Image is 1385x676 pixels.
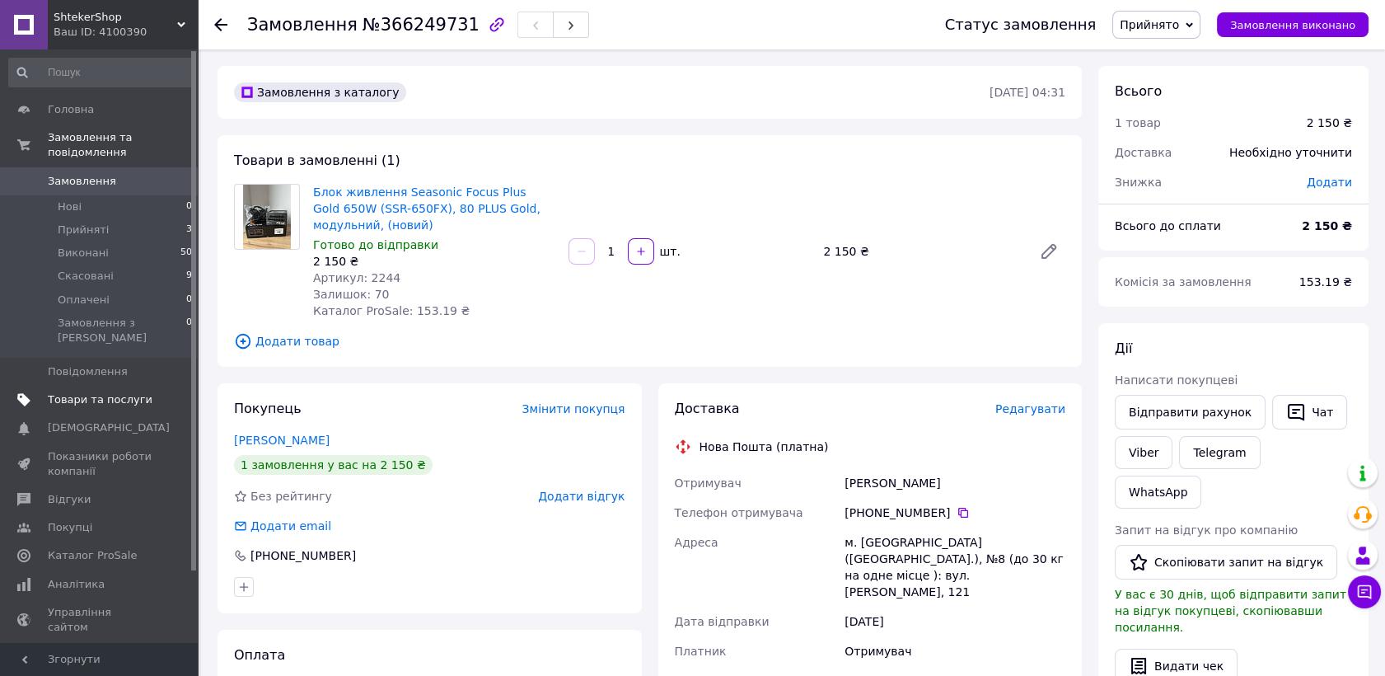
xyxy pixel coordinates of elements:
div: [DATE] [841,607,1069,636]
span: Скасовані [58,269,114,284]
span: Прийняті [58,223,109,237]
a: [PERSON_NAME] [234,434,330,447]
span: 153.19 ₴ [1299,275,1352,289]
span: Управління сайтом [48,605,152,635]
div: шт. [656,243,682,260]
a: Редагувати [1032,235,1065,268]
div: 2 150 ₴ [1307,115,1352,131]
span: Каталог ProSale [48,548,137,563]
span: Головна [48,102,94,117]
span: Готово до відправки [313,238,438,251]
span: Товари в замовленні (1) [234,153,400,168]
div: Ваш ID: 4100390 [54,25,198,40]
span: 9 [186,269,192,284]
span: 0 [186,316,192,345]
span: Всього [1115,83,1162,99]
span: Додати товар [234,332,1065,350]
span: Замовлення [247,15,358,35]
div: Додати email [249,518,333,534]
span: Товари та послуги [48,392,152,407]
a: Блок живлення Seasonic Focus Plus Gold 650W (SSR-650FX), 80 PLUS Gold, модульний, (новий) [313,185,540,232]
div: [PHONE_NUMBER] [249,547,358,564]
span: Виконані [58,246,109,261]
time: [DATE] 04:31 [990,86,1065,99]
span: [DEMOGRAPHIC_DATA] [48,420,170,435]
span: Прийнято [1120,18,1179,31]
button: Чат з покупцем [1348,575,1381,608]
span: Платник [675,645,727,658]
span: Змінити покупця [522,402,625,415]
div: 2 150 ₴ [816,240,1026,263]
span: Артикул: 2244 [313,271,400,284]
span: Відгуки [48,492,91,507]
a: WhatsApp [1115,476,1201,509]
span: ShtekerShop [54,10,177,25]
div: 1 замовлення у вас на 2 150 ₴ [234,455,433,475]
img: Блок живлення Seasonic Focus Plus Gold 650W (SSR-650FX), 80 PLUS Gold, модульний, (новий) [243,185,292,249]
span: Нові [58,200,82,214]
div: Повернутися назад [214,16,227,33]
span: Повідомлення [48,364,128,379]
span: Написати покупцеві [1115,373,1238,387]
span: У вас є 30 днів, щоб відправити запит на відгук покупцеві, скопіювавши посилання. [1115,588,1346,634]
span: Замовлення з [PERSON_NAME] [58,316,186,345]
input: Пошук [8,58,194,87]
span: Додати [1307,176,1352,189]
span: Залишок: 70 [313,288,389,301]
span: Редагувати [995,402,1065,415]
span: Аналітика [48,577,105,592]
span: Адреса [675,536,718,549]
div: [PHONE_NUMBER] [845,505,1065,521]
span: 0 [186,200,192,214]
span: Комісія за замовлення [1115,275,1252,289]
span: Оплачені [58,293,110,307]
span: Замовлення та повідомлення [48,130,198,160]
span: 0 [186,293,192,307]
div: [PERSON_NAME] [841,468,1069,498]
span: Покупець [234,401,302,416]
div: Додати email [232,518,333,534]
button: Замовлення виконано [1217,12,1369,37]
span: Оплата [234,647,285,663]
b: 2 150 ₴ [1302,219,1352,232]
span: Покупці [48,520,92,535]
span: №366249731 [363,15,480,35]
span: Без рейтингу [250,490,332,503]
a: Telegram [1179,436,1260,469]
span: Каталог ProSale: 153.19 ₴ [313,304,470,317]
span: Отримувач [675,476,742,490]
span: 50 [180,246,192,261]
button: Відправити рахунок [1115,395,1266,430]
div: Нова Пошта (платна) [695,439,833,455]
div: 2 150 ₴ [313,253,555,270]
span: Дата відправки [675,615,770,628]
div: Статус замовлення [945,16,1097,33]
div: Необхідно уточнити [1219,134,1362,171]
button: Чат [1272,395,1347,430]
span: Телефон отримувача [675,506,803,519]
span: Доставка [675,401,740,416]
span: Дії [1115,340,1132,356]
span: Замовлення виконано [1230,19,1355,31]
span: Показники роботи компанії [48,449,152,479]
span: 3 [186,223,192,237]
span: Доставка [1115,146,1172,159]
span: Замовлення [48,174,116,189]
div: м. [GEOGRAPHIC_DATA] ([GEOGRAPHIC_DATA].), №8 (до 30 кг на одне місце ): вул. [PERSON_NAME], 121 [841,528,1069,607]
span: Запит на відгук про компанію [1115,523,1298,537]
span: Додати відгук [538,490,625,503]
span: Всього до сплати [1115,219,1221,232]
div: Отримувач [841,636,1069,666]
a: Viber [1115,436,1172,469]
div: Замовлення з каталогу [234,82,406,102]
button: Скопіювати запит на відгук [1115,545,1337,580]
span: 1 товар [1115,116,1161,129]
span: Знижка [1115,176,1162,189]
